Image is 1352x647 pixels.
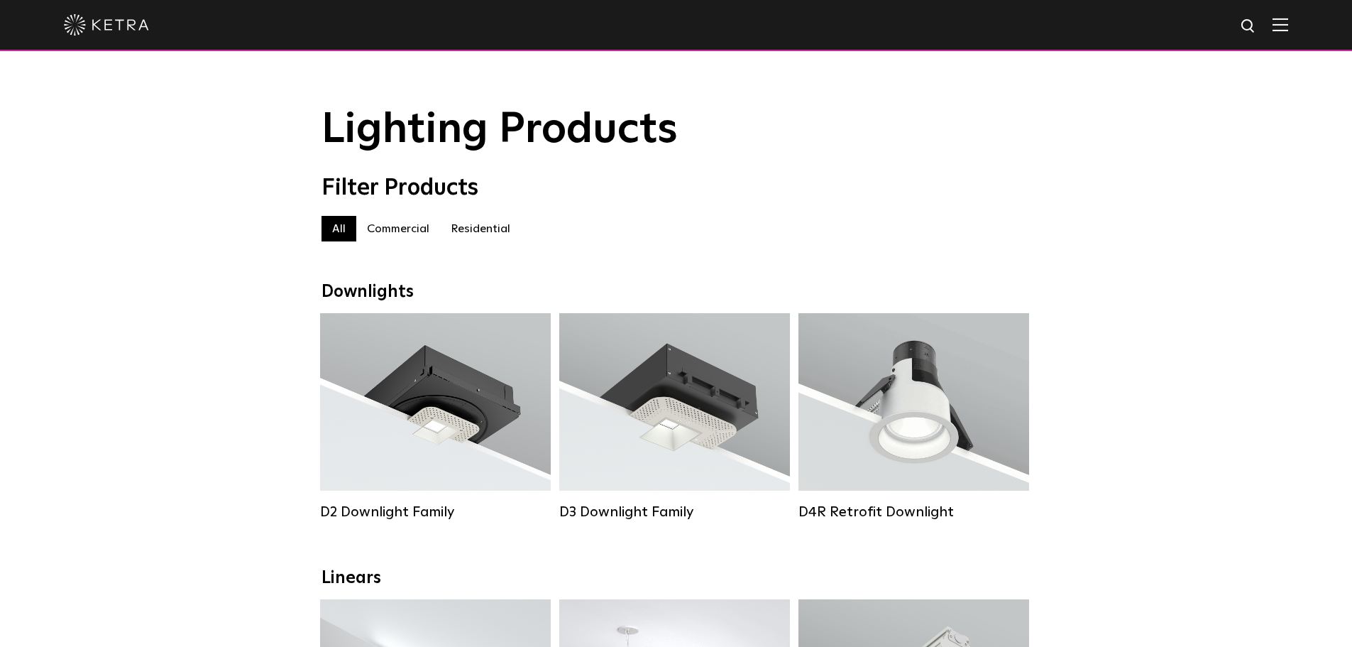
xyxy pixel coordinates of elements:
div: D3 Downlight Family [559,504,790,521]
div: Downlights [321,282,1031,303]
img: search icon [1240,18,1258,36]
label: Commercial [356,216,440,241]
a: D2 Downlight Family Lumen Output:1200Colors:White / Black / Gloss Black / Silver / Bronze / Silve... [320,313,551,521]
label: All [321,216,356,241]
img: Hamburger%20Nav.svg [1273,18,1288,31]
a: D4R Retrofit Downlight Lumen Output:800Colors:White / BlackBeam Angles:15° / 25° / 40° / 60°Watta... [798,313,1029,521]
div: Linears [321,568,1031,589]
a: D3 Downlight Family Lumen Output:700 / 900 / 1100Colors:White / Black / Silver / Bronze / Paintab... [559,313,790,521]
div: Filter Products [321,175,1031,202]
div: D4R Retrofit Downlight [798,504,1029,521]
span: Lighting Products [321,109,678,151]
label: Residential [440,216,521,241]
img: ketra-logo-2019-white [64,14,149,36]
div: D2 Downlight Family [320,504,551,521]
